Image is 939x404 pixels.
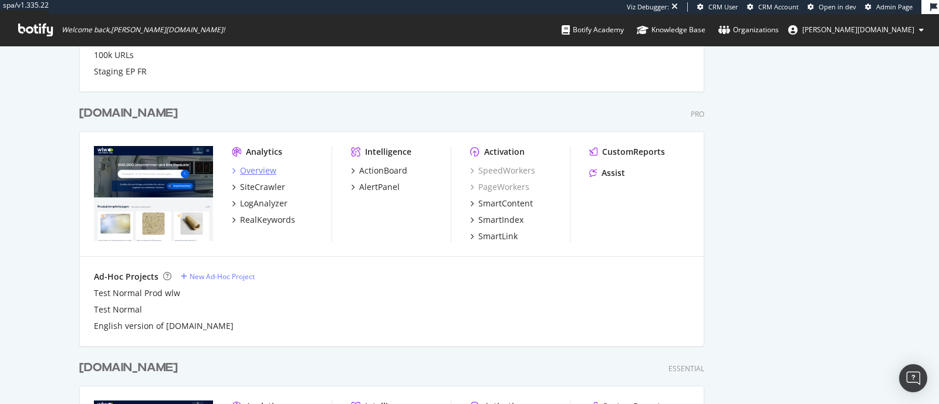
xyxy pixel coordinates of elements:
[484,146,525,158] div: Activation
[718,24,779,36] div: Organizations
[691,109,704,119] div: Pro
[819,2,856,11] span: Open in dev
[802,25,914,35] span: jenny.ren
[478,230,518,242] div: SmartLink
[240,181,285,193] div: SiteCrawler
[359,165,407,176] div: ActionBoard
[79,359,183,376] a: [DOMAIN_NAME]
[62,25,225,35] span: Welcome back, [PERSON_NAME][DOMAIN_NAME] !
[365,146,411,158] div: Intelligence
[94,287,180,299] a: Test Normal Prod wlw
[94,304,142,315] a: Test Normal
[470,230,518,242] a: SmartLink
[470,181,529,193] a: PageWorkers
[478,198,533,209] div: SmartContent
[470,198,533,209] a: SmartContent
[899,364,927,392] div: Open Intercom Messenger
[708,2,738,11] span: CRM User
[94,320,234,332] a: English version of [DOMAIN_NAME]
[232,198,288,209] a: LogAnalyzer
[79,105,183,122] a: [DOMAIN_NAME]
[779,21,933,39] button: [PERSON_NAME][DOMAIN_NAME]
[747,2,799,12] a: CRM Account
[79,359,178,376] div: [DOMAIN_NAME]
[232,181,285,193] a: SiteCrawler
[627,2,669,12] div: Viz Debugger:
[470,165,535,176] a: SpeedWorkers
[246,146,282,158] div: Analytics
[637,24,705,36] div: Knowledge Base
[79,105,178,122] div: [DOMAIN_NAME]
[240,198,288,209] div: LogAnalyzer
[602,167,625,179] div: Assist
[470,214,523,226] a: SmartIndex
[697,2,738,12] a: CRM User
[351,181,400,193] a: AlertPanel
[351,165,407,176] a: ActionBoard
[876,2,913,11] span: Admin Page
[181,271,255,281] a: New Ad-Hoc Project
[865,2,913,12] a: Admin Page
[808,2,856,12] a: Open in dev
[94,49,134,61] a: 100k URLs
[240,214,295,226] div: RealKeywords
[478,214,523,226] div: SmartIndex
[232,214,295,226] a: RealKeywords
[758,2,799,11] span: CRM Account
[94,271,158,283] div: Ad-Hoc Projects
[359,181,400,193] div: AlertPanel
[589,167,625,179] a: Assist
[718,14,779,46] a: Organizations
[668,364,704,374] div: Essential
[562,24,624,36] div: Botify Academy
[232,165,276,176] a: Overview
[190,271,255,281] div: New Ad-Hoc Project
[94,66,147,77] a: Staging EP FR
[602,146,665,158] div: CustomReports
[589,146,665,158] a: CustomReports
[562,14,624,46] a: Botify Academy
[94,146,213,241] img: wlw.de
[637,14,705,46] a: Knowledge Base
[240,165,276,176] div: Overview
